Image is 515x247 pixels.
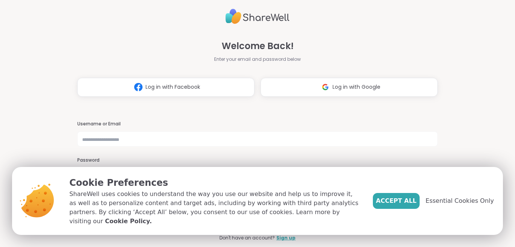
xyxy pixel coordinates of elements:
img: ShareWell Logomark [318,80,333,94]
a: Cookie Policy. [105,217,152,226]
span: Accept All [376,196,417,205]
img: ShareWell Logomark [131,80,146,94]
button: Accept All [373,193,420,209]
span: Log in with Facebook [146,83,200,91]
a: Sign up [276,235,296,241]
h3: Username or Email [77,121,438,127]
span: Essential Cookies Only [426,196,494,205]
span: Enter your email and password below [214,56,301,63]
span: Welcome Back! [222,39,294,53]
h3: Password [77,157,438,164]
button: Log in with Facebook [77,78,254,97]
img: ShareWell Logo [225,6,290,27]
p: Cookie Preferences [69,176,361,190]
span: Don't have an account? [219,235,275,241]
p: ShareWell uses cookies to understand the way you use our website and help us to improve it, as we... [69,190,361,226]
span: Log in with Google [333,83,380,91]
button: Log in with Google [261,78,438,97]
